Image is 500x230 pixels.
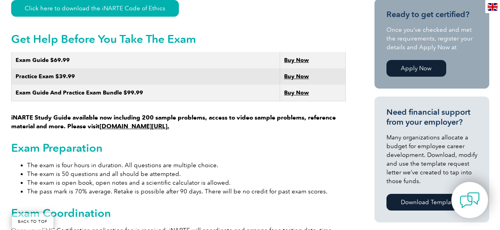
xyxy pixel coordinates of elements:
[21,21,88,27] div: Domain: [DOMAIN_NAME]
[100,123,169,130] a: [DOMAIN_NAME][URL].
[22,46,28,52] img: tab_domain_overview_orange.svg
[27,187,346,196] li: The pass mark is 70% average. Retake is possible after 90 days. There will be no credit for past ...
[284,89,309,96] a: Buy Now
[386,133,477,186] p: Many organizations allocate a budget for employee career development. Download, modify and use th...
[13,21,19,27] img: website_grey.svg
[27,178,346,187] li: The exam is open book, open notes and a scientific calculator is allowed.
[11,114,336,130] strong: iNARTE Study Guide available now including 200 sample problems, access to video sample problems, ...
[386,25,477,52] p: Once you’ve checked and met the requirements, register your details and Apply Now at
[27,170,346,178] li: The exam is 50 questions and all should be attempted.
[27,161,346,170] li: The exam is four hours in duration. All questions are multiple choice.
[11,207,346,219] h2: Exam Coordination
[30,47,71,52] div: Domain Overview
[284,57,309,64] a: Buy Now
[11,33,346,45] h2: Get Help Before You Take The Exam
[16,73,75,80] strong: Practice Exam $39.99
[13,13,19,19] img: logo_orange.svg
[16,57,70,64] strong: Exam Guide $69.99
[386,10,477,19] h3: Ready to get certified?
[460,190,480,210] img: contact-chat.png
[22,13,39,19] div: v 4.0.25
[16,89,143,96] strong: Exam Guide And Practice Exam Bundle $99.99
[12,213,53,230] a: BACK TO TOP
[488,3,498,11] img: en
[11,141,346,154] h2: Exam Preparation
[79,46,86,52] img: tab_keywords_by_traffic_grey.svg
[386,60,446,77] a: Apply Now
[386,194,471,211] a: Download Template
[386,107,477,127] h3: Need financial support from your employer?
[284,73,309,80] a: Buy Now
[88,47,134,52] div: Keywords by Traffic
